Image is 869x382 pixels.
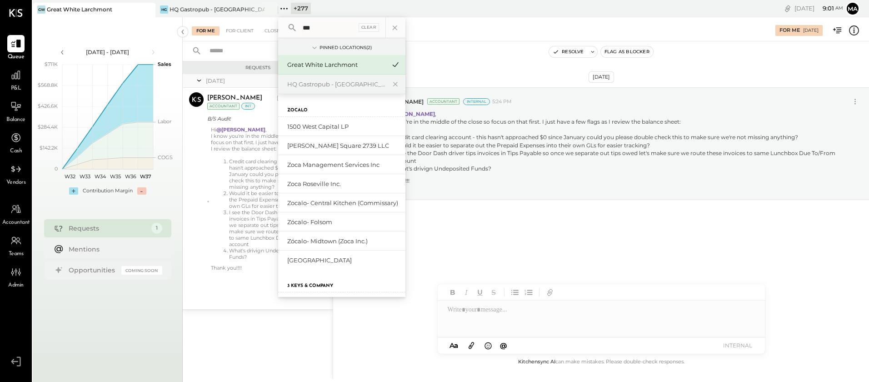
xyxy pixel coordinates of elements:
[211,126,316,277] div: Hi ,
[394,141,838,149] li: Would it be easier to separate out the Prepaid Expenses into their own GLs for easier tracking?
[110,173,120,180] text: W35
[0,161,31,187] a: Vendors
[216,126,265,133] strong: @[PERSON_NAME]
[260,26,288,35] div: Closed
[375,177,838,185] div: Thank you!!!!
[158,61,171,67] text: Sales
[291,3,311,14] div: + 277
[80,173,90,180] text: W33
[0,66,31,93] a: P&L
[47,5,112,13] div: Great White Larchmont
[38,103,58,109] text: $426.6K
[509,286,521,298] button: Unordered List
[287,161,401,169] div: Zoca Management Services Inc
[206,77,318,85] div: [DATE]
[40,145,58,151] text: $142.2K
[549,46,587,57] button: Resolve
[779,27,800,34] div: For Me
[394,149,838,165] li: I see the Door Dash driver tips invoices in Tips Payable so once we separate out tips owed let's ...
[287,107,308,114] label: Zocalo
[277,95,316,102] div: [DATE], 5:24 PM
[69,266,117,275] div: Opportunities
[38,124,58,130] text: $284.4K
[287,256,401,265] div: [GEOGRAPHIC_DATA]
[463,98,490,105] div: Internal
[137,187,146,195] div: -
[287,80,385,89] div: HQ Gastropub - [GEOGRAPHIC_DATA]
[287,180,401,188] div: Zoca Roseville Inc.
[0,232,31,258] a: Teams
[523,286,534,298] button: Ordered List
[211,133,316,152] div: I know you're in the middle of the close so focus on that first. I just have a few flags as I rev...
[10,147,22,156] span: Cash
[158,154,173,161] text: COGS
[2,219,30,227] span: Accountant
[287,237,401,246] div: Zócalo- Midtown (Zoca Inc.)
[794,4,843,13] div: [DATE]
[221,26,258,35] div: For Client
[207,94,262,103] div: [PERSON_NAME]
[375,110,838,192] p: Hi ,
[447,286,459,298] button: Bold
[69,48,146,56] div: [DATE] - [DATE]
[125,173,136,180] text: W36
[187,65,328,71] div: Requests
[170,5,265,13] div: HQ Gastropub - [GEOGRAPHIC_DATA]
[37,5,45,14] div: GW
[427,98,459,105] div: Accountant
[192,26,220,35] div: For Me
[601,46,653,57] button: Flag as Blocker
[69,224,147,233] div: Requests
[158,118,171,125] text: Labor
[6,116,25,124] span: Balance
[500,341,507,350] span: @
[0,98,31,124] a: Balance
[287,199,401,207] div: Zocalo- Central Kitchen (Commissary)
[241,103,255,110] div: int
[375,118,838,126] div: I know you're in the middle of the close so focus on that first. I just have a few flags as I rev...
[454,341,458,350] span: a
[0,263,31,290] a: Admin
[45,61,58,67] text: $711K
[287,60,385,69] div: Great White Larchmont
[121,266,162,275] div: Coming Soon
[287,141,401,150] div: [PERSON_NAME] Square 2739 LLC
[460,286,472,298] button: Italic
[381,111,435,117] strong: @[PERSON_NAME]
[719,339,756,352] button: INTERNAL
[64,173,75,180] text: W32
[11,85,21,93] span: P&L
[229,247,316,260] li: What's drivign Undeposited Funds?
[8,53,25,61] span: Queue
[287,218,401,226] div: Zócalo- Folsom
[394,165,838,172] li: What's drivign Undeposited Funds?
[151,223,162,234] div: 1
[69,245,158,254] div: Mentions
[160,5,168,14] div: HG
[207,103,240,110] div: Accountant
[9,250,24,258] span: Teams
[229,158,316,190] li: Credit card clearing account - this hasn't approached $0 since January could you please double ch...
[589,71,614,83] div: [DATE]
[447,341,461,351] button: Aa
[783,4,792,13] div: copy link
[0,201,31,227] a: Accountant
[69,187,78,195] div: +
[474,286,486,298] button: Underline
[488,286,499,298] button: Strikethrough
[211,265,316,271] div: Thank you!!!!
[140,173,151,180] text: W37
[359,23,380,32] div: Clear
[8,281,24,290] span: Admin
[394,133,838,141] li: Credit card clearing account - this hasn't approached $0 since January could you please double ch...
[38,82,58,88] text: $568.8K
[287,283,333,289] label: 3 Keys & Company
[497,340,510,351] button: @
[83,187,133,195] div: Contribution Margin
[287,122,401,131] div: 1500 West Capital LP
[0,35,31,61] a: Queue
[544,286,556,298] button: Add URL
[6,179,26,187] span: Vendors
[0,129,31,156] a: Cash
[320,45,372,51] div: Pinned Locations ( 2 )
